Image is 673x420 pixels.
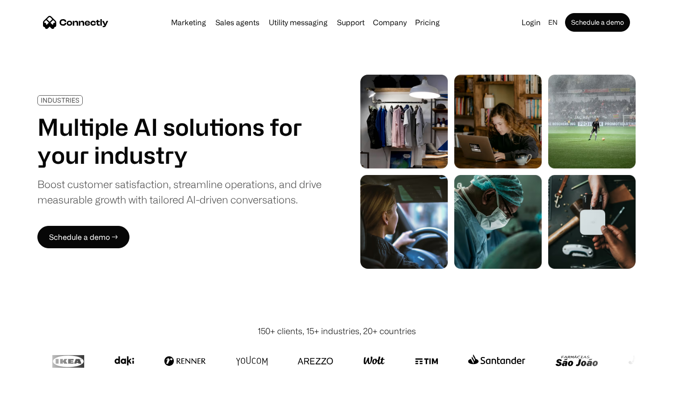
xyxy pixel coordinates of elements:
a: Sales agents [212,19,263,26]
div: 150+ clients, 15+ industries, 20+ countries [258,325,416,337]
a: Support [333,19,368,26]
a: Marketing [167,19,210,26]
ul: Language list [19,404,56,417]
div: INDUSTRIES [41,97,79,104]
a: Pricing [411,19,444,26]
a: Utility messaging [265,19,331,26]
a: Login [518,16,544,29]
h1: Multiple AI solutions for your industry [37,113,322,169]
div: Company [373,16,407,29]
aside: Language selected: English [9,403,56,417]
div: en [548,16,558,29]
a: Schedule a demo [565,13,630,32]
div: Boost customer satisfaction, streamline operations, and drive measurable growth with tailored AI-... [37,176,322,207]
a: Schedule a demo → [37,226,129,248]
